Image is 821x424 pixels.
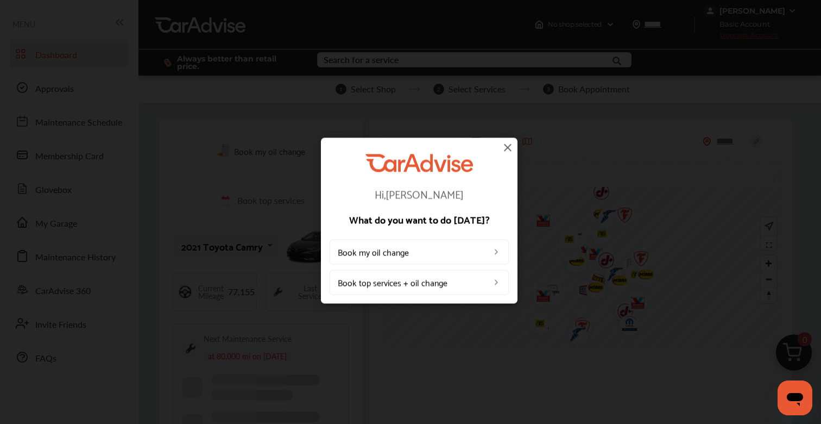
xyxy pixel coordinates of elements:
[365,154,473,172] img: CarAdvise Logo
[778,381,812,415] iframe: Button to launch messaging window
[330,240,509,265] a: Book my oil change
[330,189,509,199] p: Hi, [PERSON_NAME]
[501,141,514,154] img: close-icon.a004319c.svg
[492,278,501,287] img: left_arrow_icon.0f472efe.svg
[492,248,501,257] img: left_arrow_icon.0f472efe.svg
[330,270,509,295] a: Book top services + oil change
[330,215,509,225] p: What do you want to do [DATE]?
